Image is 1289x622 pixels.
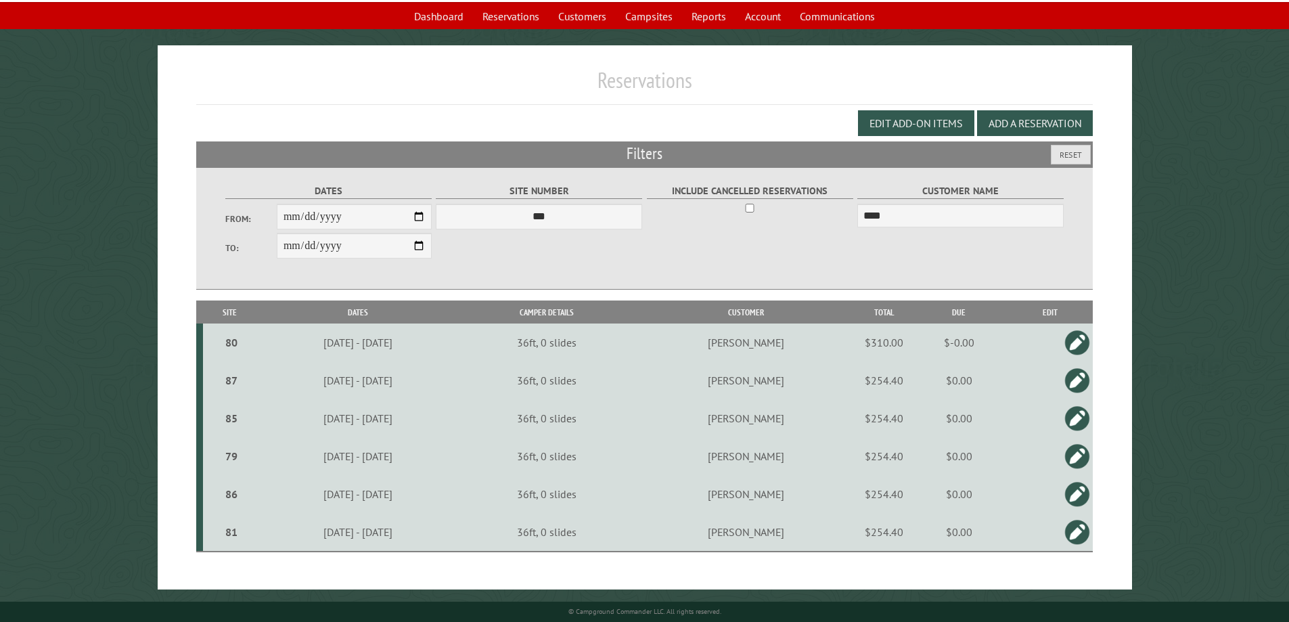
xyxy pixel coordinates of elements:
[259,449,457,463] div: [DATE] - [DATE]
[857,475,911,513] td: $254.40
[857,361,911,399] td: $254.40
[911,475,1006,513] td: $0.00
[617,3,681,29] a: Campsites
[208,412,255,425] div: 85
[857,324,911,361] td: $310.00
[208,374,255,387] div: 87
[911,513,1006,552] td: $0.00
[857,399,911,437] td: $254.40
[196,67,1093,104] h1: Reservations
[683,3,734,29] a: Reports
[635,361,857,399] td: [PERSON_NAME]
[196,141,1093,167] h2: Filters
[459,513,635,552] td: 36ft, 0 slides
[257,301,459,324] th: Dates
[635,513,857,552] td: [PERSON_NAME]
[459,301,635,324] th: Camper Details
[858,110,974,136] button: Edit Add-on Items
[857,301,911,324] th: Total
[208,449,255,463] div: 79
[550,3,614,29] a: Customers
[259,525,457,539] div: [DATE] - [DATE]
[977,110,1093,136] button: Add a Reservation
[259,487,457,501] div: [DATE] - [DATE]
[635,324,857,361] td: [PERSON_NAME]
[259,336,457,349] div: [DATE] - [DATE]
[635,475,857,513] td: [PERSON_NAME]
[208,487,255,501] div: 86
[1007,301,1093,324] th: Edit
[635,301,857,324] th: Customer
[459,399,635,437] td: 36ft, 0 slides
[406,3,472,29] a: Dashboard
[568,607,721,616] small: © Campground Commander LLC. All rights reserved.
[436,183,642,199] label: Site Number
[1051,145,1091,164] button: Reset
[208,336,255,349] div: 80
[635,437,857,475] td: [PERSON_NAME]
[225,242,277,254] label: To:
[203,301,257,324] th: Site
[459,324,635,361] td: 36ft, 0 slides
[911,399,1006,437] td: $0.00
[737,3,789,29] a: Account
[792,3,883,29] a: Communications
[259,412,457,425] div: [DATE] - [DATE]
[225,183,432,199] label: Dates
[647,183,853,199] label: Include Cancelled Reservations
[474,3,547,29] a: Reservations
[259,374,457,387] div: [DATE] - [DATE]
[225,213,277,225] label: From:
[459,437,635,475] td: 36ft, 0 slides
[459,475,635,513] td: 36ft, 0 slides
[857,513,911,552] td: $254.40
[911,437,1006,475] td: $0.00
[857,437,911,475] td: $254.40
[208,525,255,539] div: 81
[857,183,1064,199] label: Customer Name
[911,324,1006,361] td: $-0.00
[911,301,1006,324] th: Due
[459,361,635,399] td: 36ft, 0 slides
[911,361,1006,399] td: $0.00
[635,399,857,437] td: [PERSON_NAME]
